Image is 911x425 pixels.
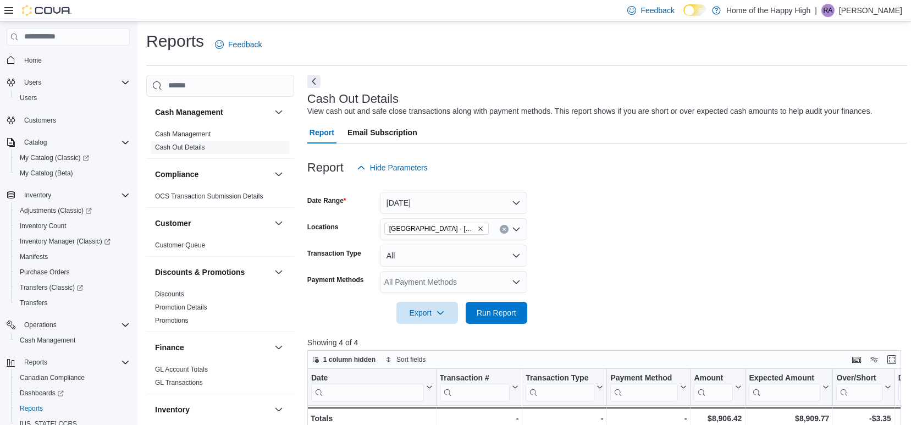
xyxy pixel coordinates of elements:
[155,303,207,311] a: Promotion Details
[396,355,426,364] span: Sort fields
[11,150,134,165] a: My Catalog (Classic)
[24,78,41,87] span: Users
[20,318,130,332] span: Operations
[384,223,489,235] span: Sherwood Park - Park Plaza - Pop's Cannabis
[15,387,130,400] span: Dashboards
[24,138,47,147] span: Catalog
[24,116,56,125] span: Customers
[146,239,294,256] div: Customer
[403,302,451,324] span: Export
[749,373,829,401] button: Expected Amount
[155,303,207,312] span: Promotion Details
[155,342,184,353] h3: Finance
[15,266,130,279] span: Purchase Orders
[307,106,873,117] div: View cash out and safe close transactions along with payment methods. This report shows if you ar...
[11,333,134,348] button: Cash Management
[11,165,134,181] button: My Catalog (Beta)
[2,187,134,203] button: Inventory
[15,387,68,400] a: Dashboards
[20,54,46,67] a: Home
[155,404,270,415] button: Inventory
[307,92,399,106] h3: Cash Out Details
[15,281,87,294] a: Transfers (Classic)
[380,192,527,214] button: [DATE]
[836,373,891,401] button: Over/Short
[15,402,47,415] a: Reports
[11,249,134,264] button: Manifests
[694,373,733,401] div: Amount
[307,275,364,284] label: Payment Methods
[683,4,706,16] input: Dark Mode
[20,189,56,202] button: Inventory
[311,373,424,401] div: Date
[749,373,820,401] div: Expected Amount
[610,373,678,401] div: Payment Method
[836,373,882,401] div: Over/Short
[15,296,130,310] span: Transfers
[15,281,130,294] span: Transfers (Classic)
[20,76,46,89] button: Users
[694,373,742,401] button: Amount
[381,353,430,366] button: Sort fields
[20,153,89,162] span: My Catalog (Classic)
[15,250,130,263] span: Manifests
[20,136,51,149] button: Catalog
[694,373,733,383] div: Amount
[20,268,70,277] span: Purchase Orders
[20,356,130,369] span: Reports
[20,283,83,292] span: Transfers (Classic)
[20,237,111,246] span: Inventory Manager (Classic)
[15,371,89,384] a: Canadian Compliance
[352,157,432,179] button: Hide Parameters
[155,267,270,278] button: Discounts & Promotions
[836,412,891,425] div: -$3.35
[526,373,594,401] div: Transaction Type
[2,355,134,370] button: Reports
[821,4,835,17] div: Robeliz Arndt
[15,250,52,263] a: Manifests
[155,192,263,201] span: OCS Transaction Submission Details
[439,373,518,401] button: Transaction #
[15,91,41,104] a: Users
[885,353,898,366] button: Enter fullscreen
[272,168,285,181] button: Compliance
[11,401,134,416] button: Reports
[610,373,687,401] button: Payment Method
[20,299,47,307] span: Transfers
[512,225,521,234] button: Open list of options
[749,373,820,383] div: Expected Amount
[815,4,817,17] p: |
[311,373,424,383] div: Date
[500,225,509,234] button: Clear input
[20,336,75,345] span: Cash Management
[15,235,115,248] a: Inventory Manager (Classic)
[155,143,205,152] span: Cash Out Details
[155,107,270,118] button: Cash Management
[2,52,134,68] button: Home
[272,403,285,416] button: Inventory
[439,373,510,383] div: Transaction #
[15,371,130,384] span: Canadian Compliance
[155,169,198,180] h3: Compliance
[155,267,245,278] h3: Discounts & Promotions
[155,218,270,229] button: Customer
[20,113,130,127] span: Customers
[11,264,134,280] button: Purchase Orders
[347,122,417,143] span: Email Subscription
[228,39,262,50] span: Feedback
[155,107,223,118] h3: Cash Management
[155,143,205,151] a: Cash Out Details
[20,76,130,89] span: Users
[370,162,428,173] span: Hide Parameters
[155,241,205,249] a: Customer Queue
[850,353,863,366] button: Keyboard shortcuts
[323,355,376,364] span: 1 column hidden
[155,404,190,415] h3: Inventory
[272,341,285,354] button: Finance
[15,167,78,180] a: My Catalog (Beta)
[155,130,211,138] a: Cash Management
[20,318,61,332] button: Operations
[11,370,134,385] button: Canadian Compliance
